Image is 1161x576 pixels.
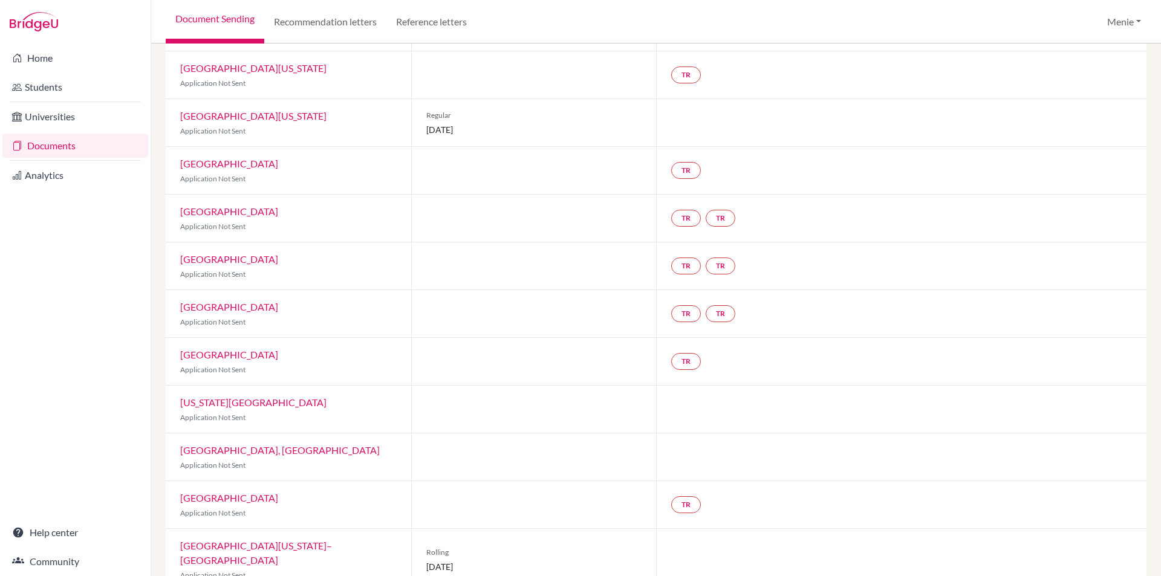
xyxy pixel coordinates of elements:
a: [US_STATE][GEOGRAPHIC_DATA] [180,396,327,408]
button: Menie [1102,10,1146,33]
span: Application Not Sent [180,222,246,231]
a: [GEOGRAPHIC_DATA], [GEOGRAPHIC_DATA] [180,444,380,456]
span: [DATE] [426,560,642,573]
span: [DATE] [426,123,642,136]
a: [GEOGRAPHIC_DATA] [180,492,278,503]
a: [GEOGRAPHIC_DATA][US_STATE] [180,110,327,121]
a: Documents [2,134,148,158]
span: Application Not Sent [180,317,246,326]
a: Universities [2,105,148,129]
span: Application Not Sent [180,174,246,183]
span: Application Not Sent [180,508,246,517]
span: Application Not Sent [180,461,246,470]
a: TR [671,66,701,83]
a: TR [706,210,735,227]
a: TR [671,257,701,274]
span: Application Not Sent [180,413,246,422]
a: TR [671,353,701,370]
a: [GEOGRAPHIC_DATA][US_STATE]–[GEOGRAPHIC_DATA] [180,540,332,566]
span: Application Not Sent [180,365,246,374]
span: Application Not Sent [180,270,246,279]
a: [GEOGRAPHIC_DATA] [180,158,278,169]
a: Students [2,75,148,99]
a: [GEOGRAPHIC_DATA] [180,349,278,360]
a: [GEOGRAPHIC_DATA][US_STATE] [180,62,327,74]
a: TR [706,257,735,274]
span: Application Not Sent [180,126,246,135]
a: Help center [2,520,148,545]
a: TR [671,305,701,322]
a: TR [671,210,701,227]
a: TR [671,162,701,179]
a: Home [2,46,148,70]
span: Rolling [426,547,642,558]
img: Bridge-U [10,12,58,31]
a: Analytics [2,163,148,187]
span: Regular [426,110,642,121]
a: [GEOGRAPHIC_DATA] [180,301,278,312]
span: Application Not Sent [180,79,246,88]
a: [GEOGRAPHIC_DATA] [180,205,278,217]
a: [GEOGRAPHIC_DATA] [180,253,278,265]
a: TR [706,305,735,322]
a: Community [2,549,148,574]
a: TR [671,496,701,513]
